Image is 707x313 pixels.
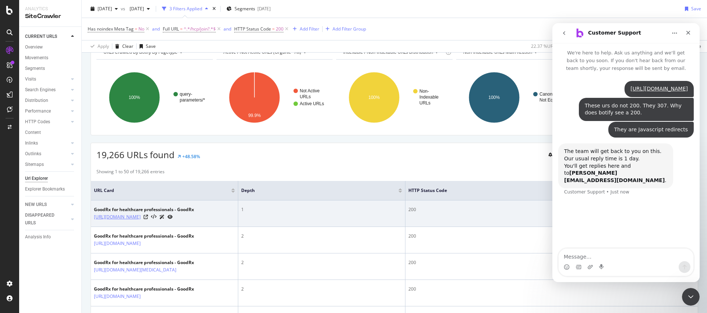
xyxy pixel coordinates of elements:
span: = [272,26,275,32]
div: 200 [408,259,695,266]
div: Movements [25,54,48,62]
a: Overview [25,43,76,51]
span: 200 [276,24,284,34]
a: Explorer Bookmarks [25,185,76,193]
div: Visits [25,75,36,83]
iframe: Intercom live chat [552,23,700,282]
text: URLs [419,100,430,106]
button: Add Filter [290,25,319,33]
text: 99.9% [248,113,261,118]
span: Active / Not Active URLs (organic - all) [224,49,301,55]
div: 2 [241,286,402,292]
text: Indexable [419,95,439,100]
span: Full URL [163,26,179,32]
div: Outlinks [25,150,41,158]
div: and [224,26,231,32]
button: [DATE] [127,3,153,15]
div: [DATE] [257,6,271,12]
a: [URL][DOMAIN_NAME][MEDICAL_DATA] [94,266,176,274]
div: A chart. [336,65,451,129]
div: 1 [241,206,402,213]
button: Create alert [545,149,580,161]
a: [URL][DOMAIN_NAME] [94,240,141,247]
span: Indexable / Non-Indexable URLs distribution [343,49,433,55]
div: Analytics [25,6,75,12]
svg: A chart. [217,65,332,129]
button: Segments[DATE] [224,3,274,15]
div: Segments [25,65,45,72]
a: Outlinks [25,150,69,158]
a: DISAPPEARED URLS [25,211,69,227]
text: Non- [419,89,429,94]
div: times [211,5,217,13]
button: View HTML Source [151,214,156,220]
a: Visits [25,75,69,83]
a: URL Inspection [168,213,173,221]
span: HTTP Status Code [408,187,680,194]
div: Save [691,6,701,12]
div: SiteCrawler [25,12,75,21]
span: = [135,26,137,32]
text: 100% [488,95,500,100]
svg: A chart. [96,65,212,129]
span: Non-Indexable URLs Main Reason [463,49,532,55]
div: 200 [408,286,695,292]
div: 2 [241,233,402,239]
span: Segments [235,6,255,12]
a: [URL][DOMAIN_NAME] [94,293,141,300]
a: Url Explorer [25,175,76,182]
text: Canonical [539,92,559,97]
span: URLs Crawled By Botify By pagetype [103,49,177,55]
div: Apply [98,43,109,49]
a: CURRENT URLS [25,33,69,40]
div: Distribution [25,97,48,104]
div: Search Engines [25,86,56,94]
text: parameters/* [180,97,205,103]
div: and [152,26,160,32]
a: Inlinks [25,139,69,147]
svg: A chart. [456,65,571,129]
div: Content [25,129,41,136]
a: Content [25,129,76,136]
button: Apply [88,40,109,52]
a: Movements [25,54,76,62]
div: 22.37 % URLs ( 19K on 86K ) [531,43,584,49]
div: Analysis Info [25,233,51,241]
a: Performance [25,107,69,115]
div: Url Explorer [25,175,48,182]
div: GoodRx for healthcare professionals - GoodRx [94,233,194,239]
button: and [224,25,231,32]
span: = [180,26,183,32]
div: Performance [25,107,51,115]
span: No [138,24,144,34]
button: Add Filter Group [323,25,366,33]
span: vs [121,6,127,12]
a: HTTP Codes [25,118,69,126]
text: 100% [129,95,140,100]
div: Add Filter [300,26,319,32]
a: Search Engines [25,86,69,94]
div: GoodRx for healthcare professionals - GoodRx [94,259,208,266]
